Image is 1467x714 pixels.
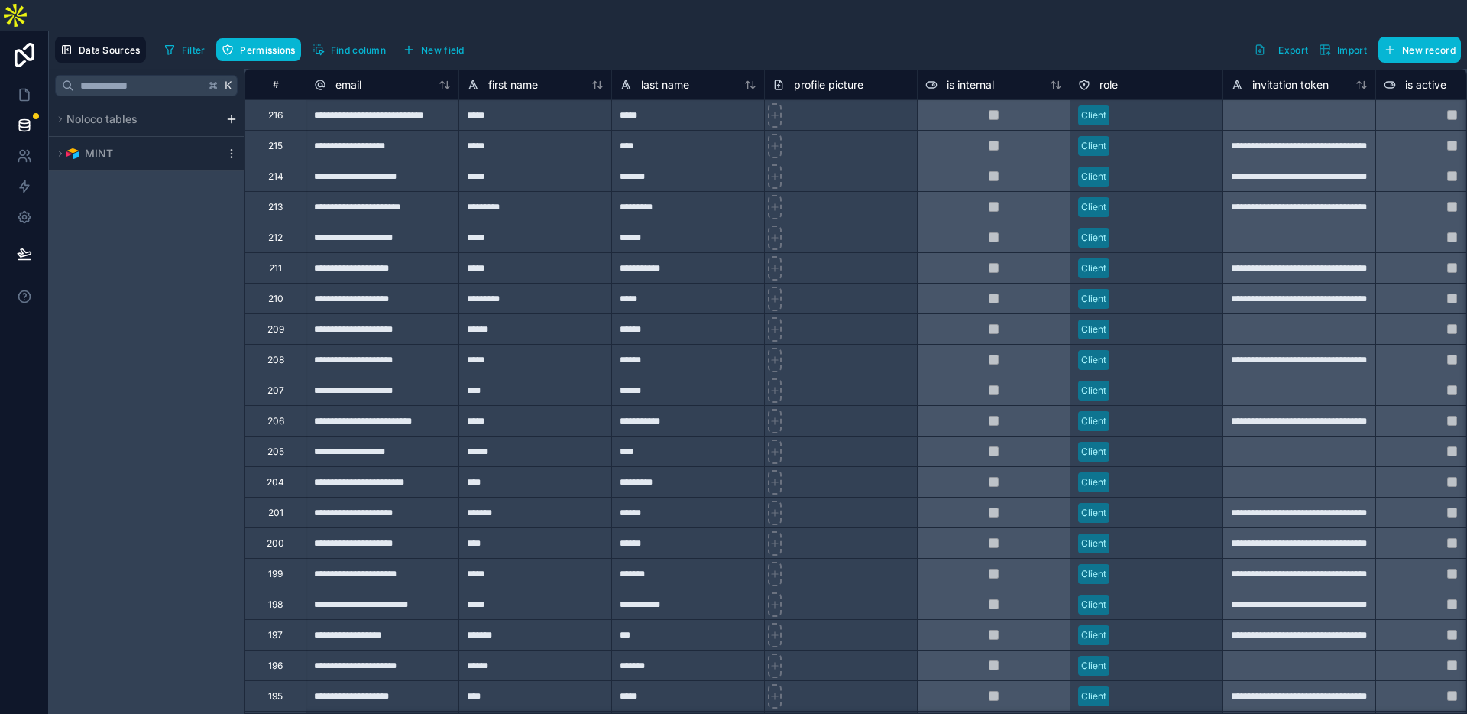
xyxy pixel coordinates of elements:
div: Client [1081,384,1106,398]
span: Permissions [240,44,295,56]
div: 216 [268,109,283,122]
div: 207 [267,385,284,397]
span: last name [641,77,689,92]
div: Client [1081,323,1106,336]
span: Export [1278,44,1308,56]
div: 211 [269,262,282,274]
span: Filter [182,44,206,56]
span: New record [1402,44,1456,56]
div: 201 [268,507,283,519]
span: Import [1337,44,1367,56]
div: Client [1081,414,1106,428]
span: invitation token [1252,77,1329,92]
button: Find column [307,38,391,61]
button: Filter [158,38,211,61]
div: Client [1081,659,1106,673]
div: Client [1081,231,1106,245]
div: Client [1081,506,1106,520]
span: K [223,80,234,91]
div: Client [1081,353,1106,367]
div: Client [1081,628,1106,642]
span: is active [1405,77,1446,92]
button: Data Sources [55,37,146,63]
div: Client [1081,537,1106,550]
div: 198 [268,599,283,611]
div: Client [1081,170,1106,183]
div: 208 [267,354,284,366]
span: role [1099,77,1118,92]
div: Client [1081,445,1106,459]
span: first name [488,77,538,92]
div: 204 [267,476,284,488]
span: is internal [947,77,994,92]
span: profile picture [794,77,863,92]
span: Find column [331,44,386,56]
div: 210 [268,293,283,305]
div: 214 [268,170,283,183]
button: New record [1378,37,1461,63]
div: # [257,79,294,90]
div: 215 [268,140,283,152]
div: 200 [267,537,284,550]
div: 212 [268,232,283,244]
div: 213 [268,201,283,213]
button: New field [397,38,470,61]
div: 205 [267,446,284,458]
a: New record [1372,37,1461,63]
div: 199 [268,568,283,580]
div: Client [1081,475,1106,489]
span: email [335,77,361,92]
div: Client [1081,200,1106,214]
span: New field [421,44,465,56]
div: Client [1081,598,1106,612]
div: Client [1081,690,1106,703]
button: Export [1248,37,1313,63]
button: Import [1313,37,1372,63]
div: Client [1081,139,1106,153]
div: Client [1081,109,1106,122]
div: Client [1081,567,1106,581]
div: Client [1081,292,1106,306]
span: Data Sources [79,44,141,56]
div: 206 [267,415,284,427]
div: 197 [268,629,283,641]
a: Permissions [216,38,306,61]
div: 209 [267,323,284,336]
div: 195 [268,690,283,703]
div: Client [1081,261,1106,275]
button: Permissions [216,38,300,61]
div: 196 [268,660,283,672]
